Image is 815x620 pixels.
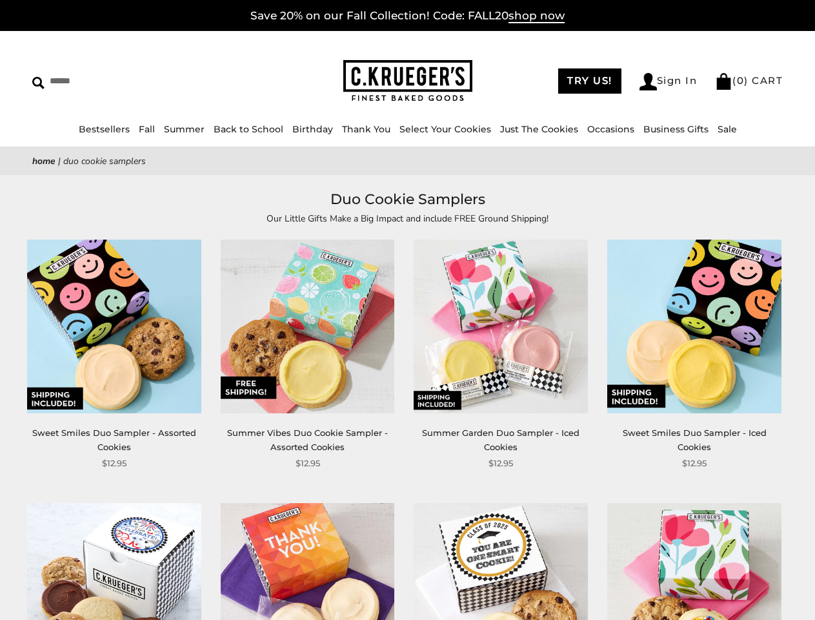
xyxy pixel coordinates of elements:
input: Search [32,71,204,91]
span: $12.95 [102,457,126,470]
a: (0) CART [715,74,783,87]
a: Birthday [292,123,333,135]
img: Sweet Smiles Duo Sampler - Iced Cookies [607,240,781,414]
img: Summer Vibes Duo Cookie Sampler - Assorted Cookies [221,240,395,414]
a: Sale [718,123,737,135]
span: | [58,155,61,167]
a: Summer Garden Duo Sampler - Iced Cookies [422,428,579,451]
span: $12.95 [488,457,513,470]
p: Our Little Gifts Make a Big Impact and include FREE Ground Shipping! [111,211,705,226]
a: Summer Vibes Duo Cookie Sampler - Assorted Cookies [227,428,388,451]
a: Occasions [587,123,634,135]
a: Business Gifts [643,123,709,135]
img: Summer Garden Duo Sampler - Iced Cookies [414,240,588,414]
a: Home [32,155,55,167]
a: TRY US! [558,68,621,94]
a: Back to School [214,123,283,135]
h1: Duo Cookie Samplers [52,188,763,211]
span: shop now [508,9,565,23]
img: Bag [715,73,732,90]
a: Select Your Cookies [399,123,491,135]
a: Save 20% on our Fall Collection! Code: FALL20shop now [250,9,565,23]
a: Sweet Smiles Duo Sampler - Iced Cookies [623,428,767,451]
img: Account [639,73,657,90]
img: Search [32,77,45,89]
nav: breadcrumbs [32,154,783,169]
a: Fall [139,123,155,135]
a: Bestsellers [79,123,130,135]
span: Duo Cookie Samplers [63,155,146,167]
a: Sign In [639,73,698,90]
a: Just The Cookies [500,123,578,135]
a: Thank You [342,123,390,135]
span: $12.95 [682,457,707,470]
img: Sweet Smiles Duo Sampler - Assorted Cookies [27,240,201,414]
a: Summer [164,123,205,135]
span: 0 [737,74,745,87]
span: $12.95 [296,457,320,470]
a: Sweet Smiles Duo Sampler - Assorted Cookies [32,428,196,451]
img: C.KRUEGER'S [343,60,472,102]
